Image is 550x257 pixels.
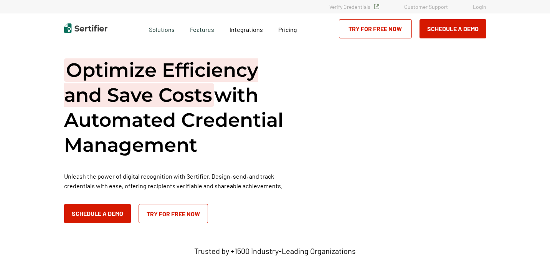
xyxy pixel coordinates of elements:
[329,3,379,10] a: Verify Credentials
[190,24,214,33] span: Features
[230,24,263,33] a: Integrations
[230,26,263,33] span: Integrations
[339,19,412,38] a: Try for Free Now
[149,24,175,33] span: Solutions
[404,3,448,10] a: Customer Support
[278,26,297,33] span: Pricing
[64,23,107,33] img: Sertifier | Digital Credentialing Platform
[194,246,356,256] p: Trusted by +1500 Industry-Leading Organizations
[64,171,294,191] p: Unleash the power of digital recognition with Sertifier. Design, send, and track credentials with...
[473,3,486,10] a: Login
[64,58,258,107] span: Optimize Efficiency and Save Costs
[374,4,379,9] img: Verified
[278,24,297,33] a: Pricing
[64,58,294,158] h1: with Automated Credential Management
[139,204,208,223] a: Try for Free Now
